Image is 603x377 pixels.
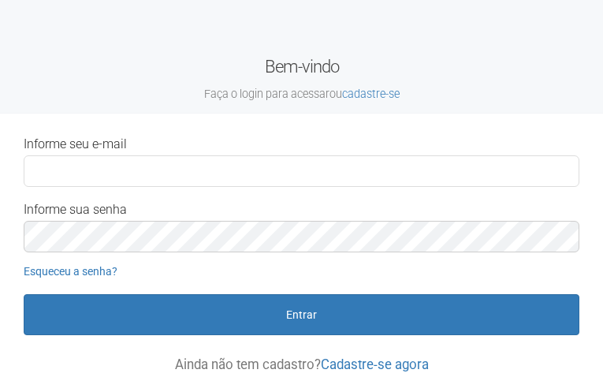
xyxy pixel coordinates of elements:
[12,55,591,102] h2: Bem-vindo
[24,357,579,371] p: Ainda não tem cadastro?
[329,88,400,100] span: ou
[24,203,127,217] label: Informe sua senha
[12,87,591,102] small: Faça o login para acessar
[321,356,429,372] a: Cadastre-se agora
[24,294,579,335] button: Entrar
[342,88,400,100] a: cadastre-se
[24,265,117,278] a: Esqueceu a senha?
[24,137,127,151] label: Informe seu e-mail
